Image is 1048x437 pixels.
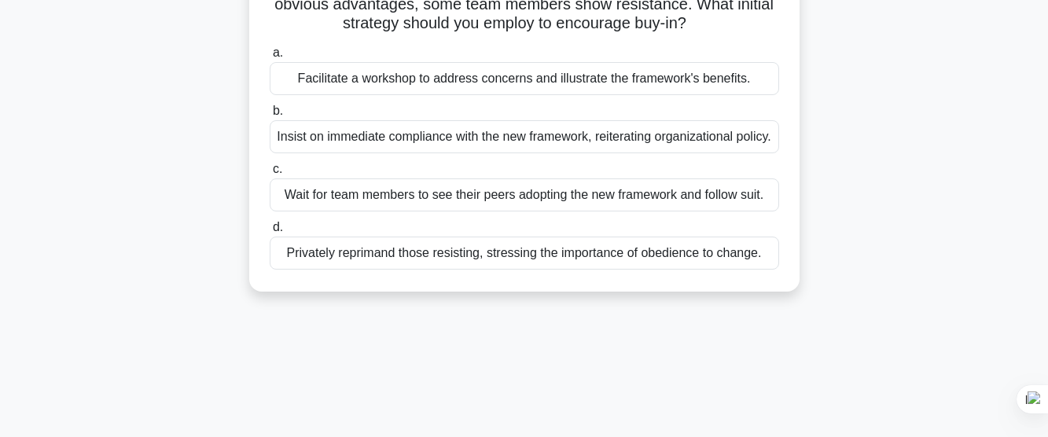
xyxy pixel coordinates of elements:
div: Wait for team members to see their peers adopting the new framework and follow suit. [270,178,779,211]
span: d. [273,220,283,233]
div: Insist on immediate compliance with the new framework, reiterating organizational policy. [270,120,779,153]
div: Facilitate a workshop to address concerns and illustrate the framework's benefits. [270,62,779,95]
span: c. [273,162,282,175]
span: a. [273,46,283,59]
div: Privately reprimand those resisting, stressing the importance of obedience to change. [270,237,779,270]
span: b. [273,104,283,117]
